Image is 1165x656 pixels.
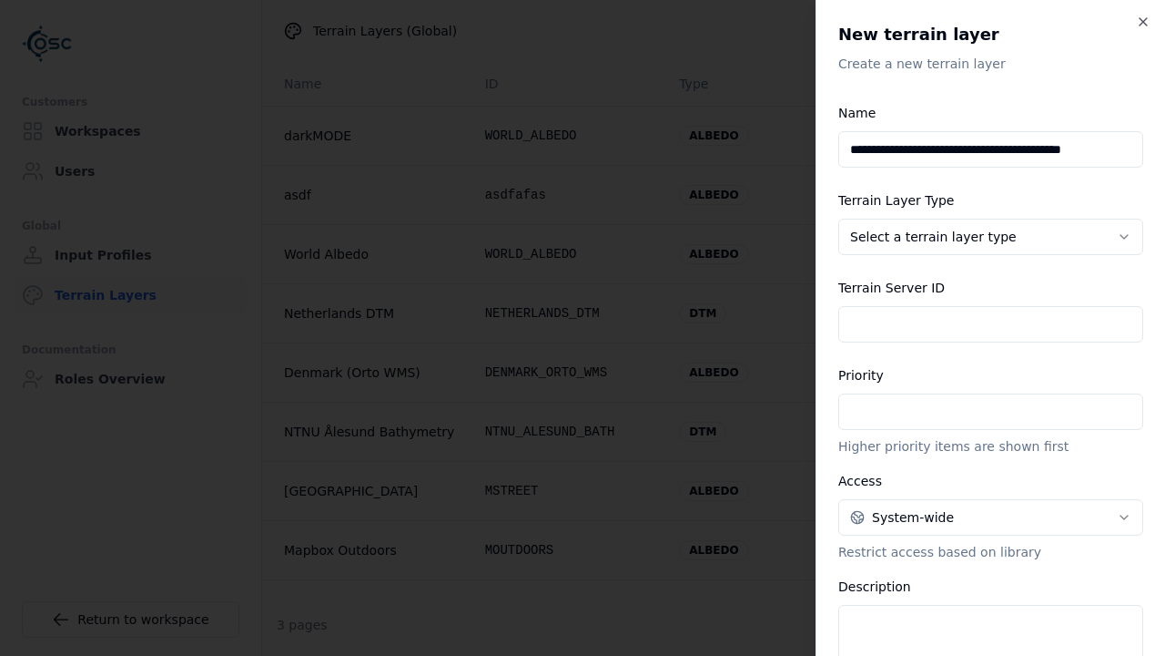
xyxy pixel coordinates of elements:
[838,543,1143,561] p: Restrict access based on library
[838,106,876,120] label: Name
[838,368,884,383] label: Priority
[838,193,954,208] label: Terrain Layer Type
[838,579,911,594] label: Description
[838,474,882,488] label: Access
[838,281,945,295] label: Terrain Server ID
[838,22,1143,47] h2: New terrain layer
[838,55,1143,73] p: Create a new terrain layer
[838,437,1143,456] p: Higher priority items are shown first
